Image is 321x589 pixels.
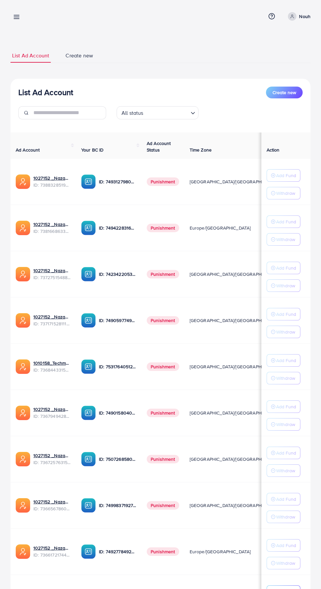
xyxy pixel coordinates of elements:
button: Add Fund [267,215,300,228]
p: Add Fund [276,403,296,411]
img: ic-ba-acc.ded83a64.svg [81,267,96,281]
p: Add Fund [276,264,296,272]
p: Add Fund [276,449,296,457]
p: Add Fund [276,310,296,318]
img: ic-ads-acc.e4c84228.svg [16,221,30,235]
span: Punishment [147,224,179,232]
div: Search for option [117,106,198,119]
span: Europe/[GEOGRAPHIC_DATA] [190,225,251,231]
span: ID: 7371715281112170513 [33,320,71,327]
button: Add Fund [267,354,300,367]
div: <span class='underline'>1027152 _Nazaagency_016</span></br>7367257631523782657 [33,452,71,466]
span: [GEOGRAPHIC_DATA]/[GEOGRAPHIC_DATA] [190,317,281,324]
img: ic-ads-acc.e4c84228.svg [16,544,30,559]
span: Create new [66,52,93,59]
button: Withdraw [267,557,300,569]
span: All status [120,108,145,118]
button: Add Fund [267,493,300,505]
span: Europe/[GEOGRAPHIC_DATA] [190,548,251,555]
button: Add Fund [267,308,300,320]
span: Ad Account [16,147,40,153]
button: Add Fund [267,539,300,552]
p: ID: 7490158040596217873 [99,409,136,417]
span: [GEOGRAPHIC_DATA]/[GEOGRAPHIC_DATA] [190,271,281,277]
img: ic-ads-acc.e4c84228.svg [16,452,30,466]
div: <span class='underline'>1027152 _Nazaagency_019</span></br>7388328519014645761 [33,175,71,188]
div: <span class='underline'>1027152 _Nazaagency_023</span></br>7381668633665093648 [33,221,71,234]
img: ic-ba-acc.ded83a64.svg [81,174,96,189]
a: 1027152 _Nazaagency_003 [33,406,71,413]
button: Withdraw [267,464,300,477]
div: <span class='underline'>1027152 _Nazaagency_003</span></br>7367949428067450896 [33,406,71,419]
p: Add Fund [276,495,296,503]
button: Withdraw [267,326,300,338]
img: ic-ba-acc.ded83a64.svg [81,406,96,420]
span: Punishment [147,362,179,371]
div: <span class='underline'>1027152 _Nazaagency_007</span></br>7372751548805726224 [33,267,71,281]
p: ID: 7531764051207716871 [99,363,136,371]
img: ic-ba-acc.ded83a64.svg [81,221,96,235]
span: [GEOGRAPHIC_DATA]/[GEOGRAPHIC_DATA] [190,363,281,370]
button: Create new [266,87,303,98]
button: Withdraw [267,279,300,292]
a: 1027152 _Nazaagency_018 [33,545,71,551]
p: Withdraw [276,328,295,336]
p: Add Fund [276,172,296,179]
p: Withdraw [276,282,295,290]
img: ic-ads-acc.e4c84228.svg [16,498,30,513]
button: Withdraw [267,187,300,199]
a: 1027152 _Nazaagency_016 [33,452,71,459]
span: ID: 7366172174454882305 [33,552,71,558]
span: [GEOGRAPHIC_DATA]/[GEOGRAPHIC_DATA] [190,410,281,416]
span: Your BC ID [81,147,104,153]
a: 1027152 _Nazaagency_019 [33,175,71,181]
span: Punishment [147,547,179,556]
span: Time Zone [190,147,212,153]
img: ic-ba-acc.ded83a64.svg [81,544,96,559]
p: Add Fund [276,541,296,549]
button: Add Fund [267,400,300,413]
a: 1010158_Techmanistan pk acc_1715599413927 [33,360,71,366]
p: Withdraw [276,374,295,382]
img: ic-ads-acc.e4c84228.svg [16,267,30,281]
a: 1027152 _Nazaagency_007 [33,267,71,274]
div: <span class='underline'>1010158_Techmanistan pk acc_1715599413927</span></br>7368443315504726017 [33,360,71,373]
span: ID: 7388328519014645761 [33,182,71,188]
span: Punishment [147,501,179,510]
span: ID: 7366567860828749825 [33,505,71,512]
span: Ad Account Status [147,140,171,153]
p: Withdraw [276,513,295,521]
p: ID: 7423422053648285697 [99,270,136,278]
p: Withdraw [276,559,295,567]
span: ID: 7367257631523782657 [33,459,71,466]
span: Punishment [147,455,179,463]
img: ic-ads-acc.e4c84228.svg [16,174,30,189]
button: Withdraw [267,233,300,246]
input: Search for option [145,107,188,118]
p: Withdraw [276,235,295,243]
p: Withdraw [276,467,295,475]
div: <span class='underline'>1027152 _Nazaagency_0051</span></br>7366567860828749825 [33,498,71,512]
p: ID: 7492778492849930241 [99,548,136,556]
p: ID: 7493127980932333584 [99,178,136,186]
a: 1027152 _Nazaagency_04 [33,314,71,320]
p: Withdraw [276,189,295,197]
button: Add Fund [267,447,300,459]
span: List Ad Account [12,52,49,59]
button: Withdraw [267,372,300,384]
span: Action [267,147,280,153]
p: ID: 7490597749134508040 [99,316,136,324]
button: Withdraw [267,511,300,523]
span: [GEOGRAPHIC_DATA]/[GEOGRAPHIC_DATA] [190,178,281,185]
iframe: Chat [293,559,316,584]
span: [GEOGRAPHIC_DATA]/[GEOGRAPHIC_DATA] [190,456,281,462]
span: Create new [273,89,296,96]
span: ID: 7372751548805726224 [33,274,71,281]
div: <span class='underline'>1027152 _Nazaagency_04</span></br>7371715281112170513 [33,314,71,327]
span: Punishment [147,270,179,278]
img: ic-ads-acc.e4c84228.svg [16,313,30,328]
div: <span class='underline'>1027152 _Nazaagency_018</span></br>7366172174454882305 [33,545,71,558]
span: [GEOGRAPHIC_DATA]/[GEOGRAPHIC_DATA] [190,502,281,509]
button: Add Fund [267,262,300,274]
img: ic-ads-acc.e4c84228.svg [16,406,30,420]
